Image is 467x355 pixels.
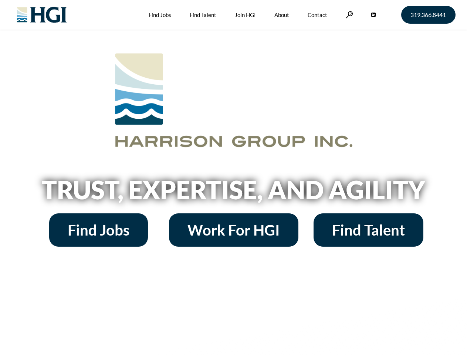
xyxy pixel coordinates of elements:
a: Find Jobs [49,213,148,247]
h2: Trust, Expertise, and Agility [23,177,444,202]
a: Find Talent [314,213,423,247]
a: Work For HGI [169,213,298,247]
span: Find Talent [332,223,405,237]
a: Search [346,11,353,18]
span: 319.366.8441 [410,12,446,18]
span: Work For HGI [187,223,280,237]
a: 319.366.8441 [401,6,456,24]
span: Find Jobs [68,223,129,237]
